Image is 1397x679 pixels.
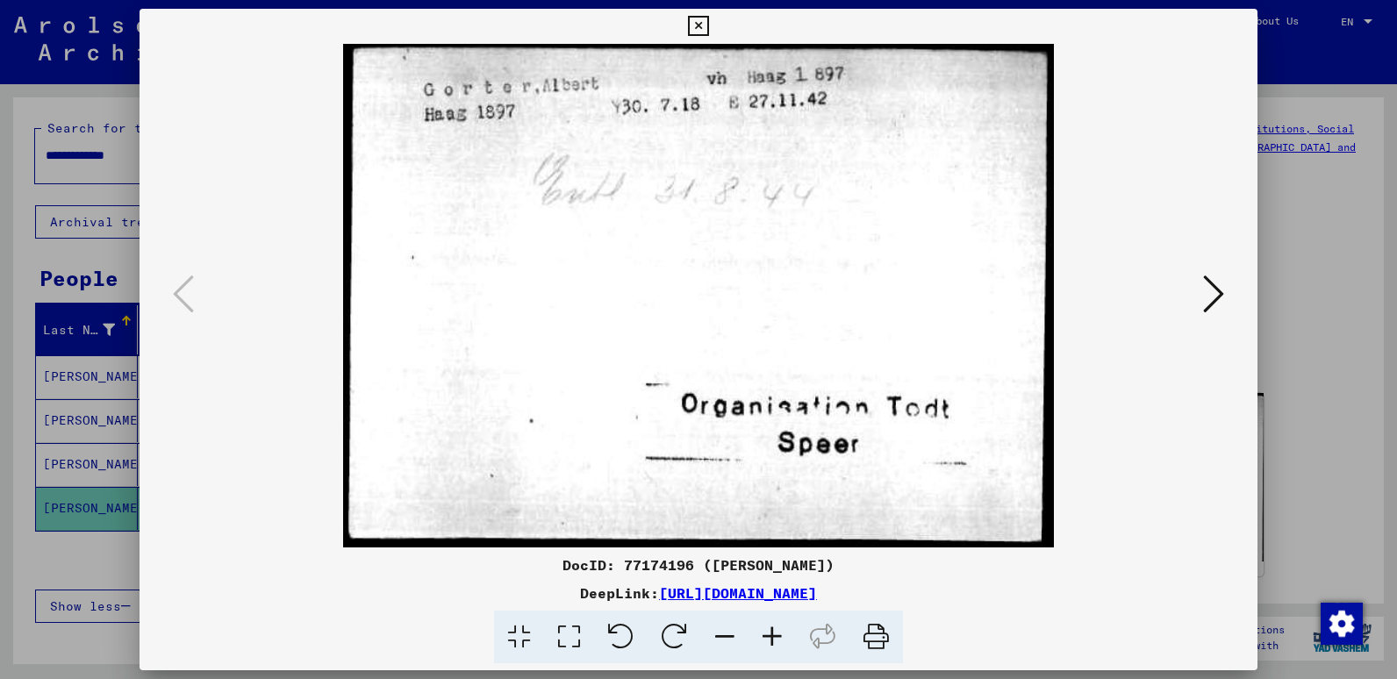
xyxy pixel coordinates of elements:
img: 001.jpg [199,44,1198,547]
div: DocID: 77174196 ([PERSON_NAME]) [140,554,1257,575]
a: [URL][DOMAIN_NAME] [659,584,817,602]
div: Change consent [1320,602,1362,644]
div: DeepLink: [140,583,1257,604]
img: Change consent [1321,603,1363,645]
